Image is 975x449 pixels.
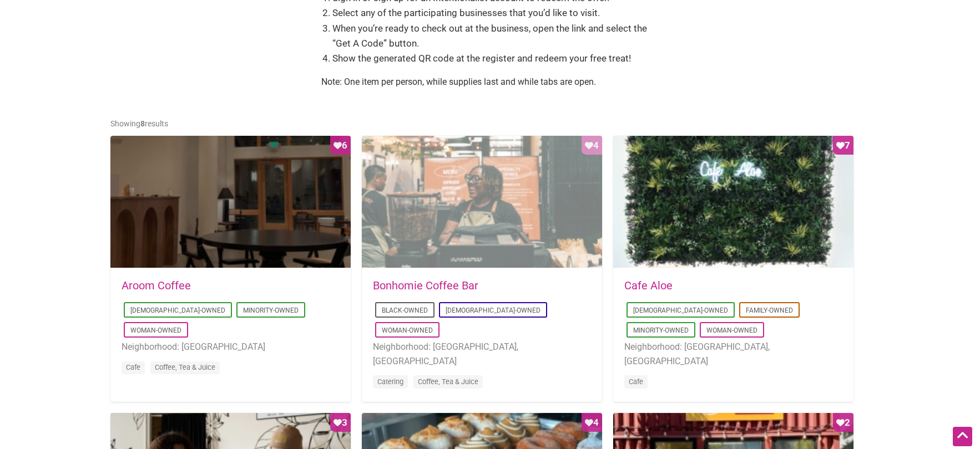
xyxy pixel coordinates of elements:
[624,279,673,292] a: Cafe Aloe
[706,326,757,334] a: Woman-Owned
[110,119,168,128] span: Showing results
[382,307,428,314] a: Black-Owned
[629,377,643,386] a: Cafe
[377,377,403,386] a: Catering
[332,6,654,21] li: Select any of the participating businesses that you’d like to visit.
[633,326,689,334] a: Minority-Owned
[624,340,842,368] li: Neighborhood: [GEOGRAPHIC_DATA], [GEOGRAPHIC_DATA]
[130,326,181,334] a: Woman-Owned
[373,279,478,292] a: Bonhomie Coffee Bar
[321,75,654,89] p: Note: One item per person, while supplies last and while tabs are open.
[382,326,433,334] a: Woman-Owned
[446,307,540,314] a: [DEMOGRAPHIC_DATA]-Owned
[633,307,728,314] a: [DEMOGRAPHIC_DATA]-Owned
[746,307,793,314] a: Family-Owned
[418,377,478,386] a: Coffee, Tea & Juice
[130,307,225,314] a: [DEMOGRAPHIC_DATA]-Owned
[155,363,215,371] a: Coffee, Tea & Juice
[243,307,299,314] a: Minority-Owned
[122,340,340,354] li: Neighborhood: [GEOGRAPHIC_DATA]
[122,279,191,292] a: Aroom Coffee
[953,427,972,446] div: Scroll Back to Top
[373,340,591,368] li: Neighborhood: [GEOGRAPHIC_DATA], [GEOGRAPHIC_DATA]
[332,21,654,51] li: When you’re ready to check out at the business, open the link and select the “Get A Code” button.
[140,119,145,128] b: 8
[332,51,654,66] li: Show the generated QR code at the register and redeem your free treat!
[126,363,140,371] a: Cafe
